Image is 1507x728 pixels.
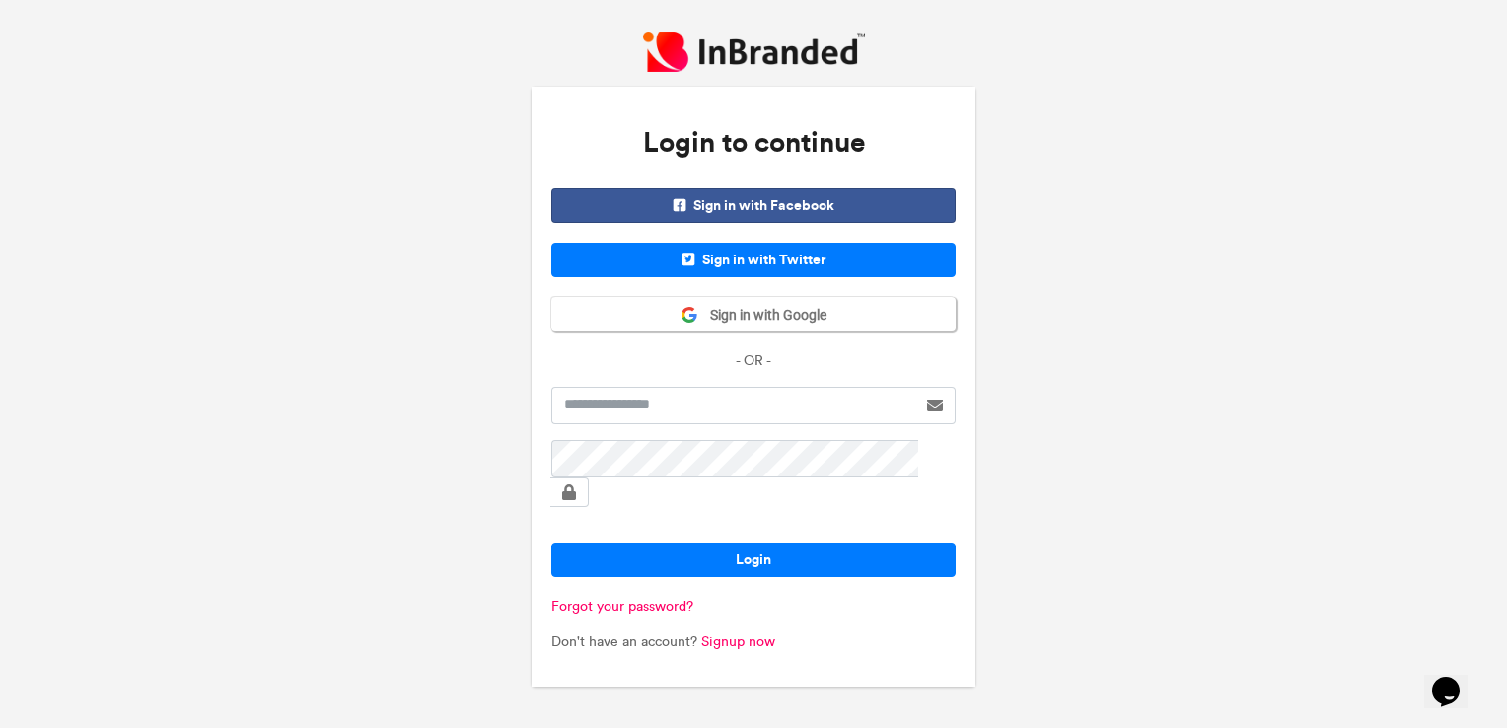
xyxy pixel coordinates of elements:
span: Sign in with Twitter [551,243,956,277]
button: Sign in with Google [551,297,956,331]
span: Sign in with Google [698,306,826,326]
iframe: chat widget [1424,649,1487,708]
a: Signup now [701,633,775,650]
span: Sign in with Facebook [551,188,956,223]
p: - OR - [551,351,956,371]
a: Forgot your password? [551,598,693,615]
button: Login [551,543,956,577]
p: Don't have an account? [551,632,956,652]
img: InBranded Logo [643,32,865,72]
h3: Login to continue [551,107,956,180]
